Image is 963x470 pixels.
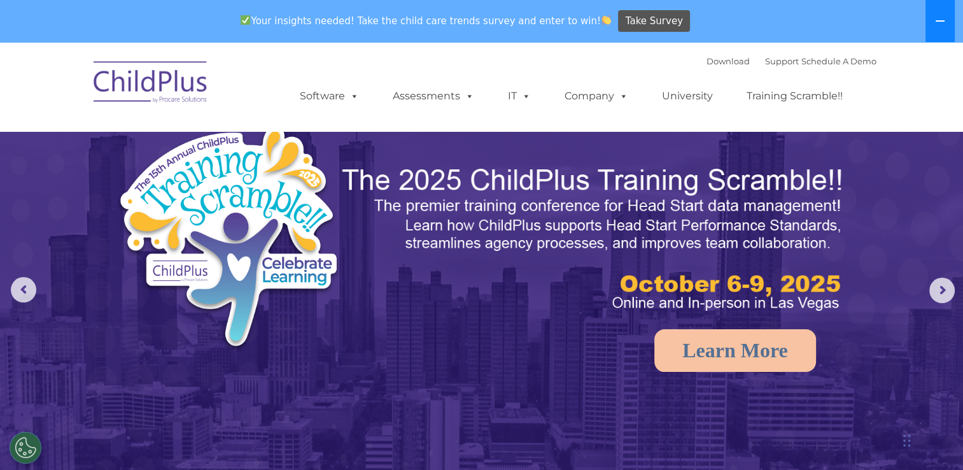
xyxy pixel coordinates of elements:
[734,83,855,109] a: Training Scramble!!
[706,56,750,66] a: Download
[87,52,214,116] img: ChildPlus by Procare Solutions
[601,15,611,25] img: 👏
[380,83,487,109] a: Assessments
[801,56,876,66] a: Schedule A Demo
[618,10,690,32] a: Take Survey
[706,56,876,66] font: |
[903,422,911,460] div: Drag
[899,409,963,470] iframe: Chat Widget
[287,83,372,109] a: Software
[654,329,816,372] a: Learn More
[552,83,641,109] a: Company
[235,8,617,33] span: Your insights needed! Take the child care trends survey and enter to win!
[495,83,544,109] a: IT
[241,15,250,25] img: ✅
[649,83,726,109] a: University
[765,56,799,66] a: Support
[177,84,216,94] span: Last name
[177,136,231,146] span: Phone number
[10,432,41,464] button: Cookies Settings
[626,10,683,32] span: Take Survey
